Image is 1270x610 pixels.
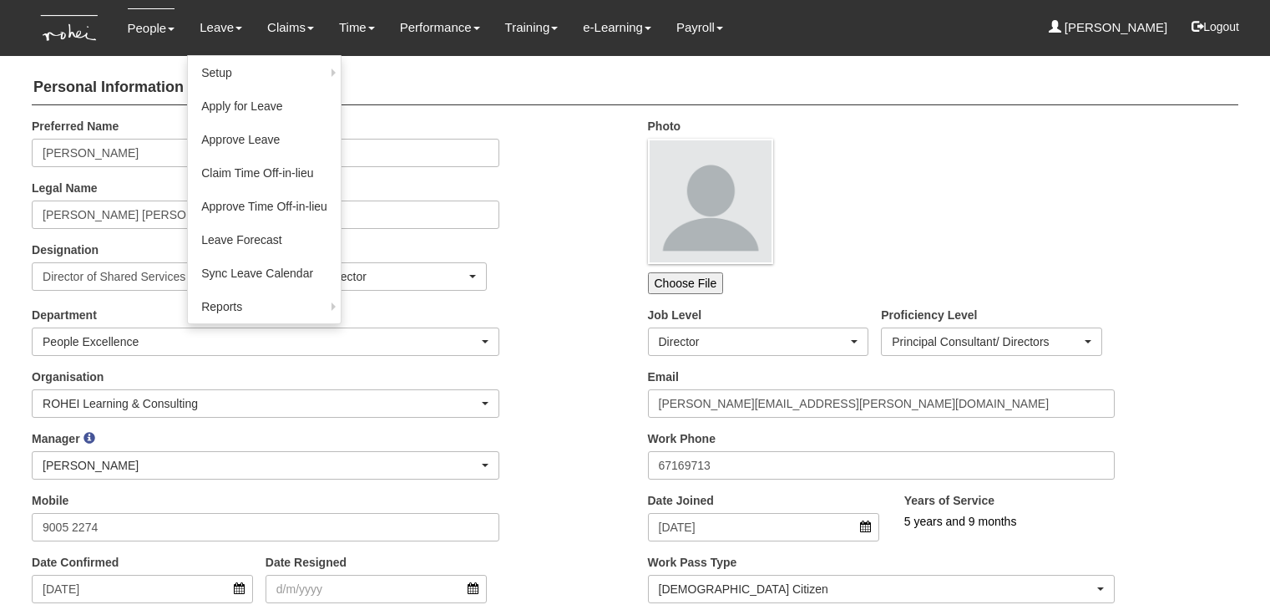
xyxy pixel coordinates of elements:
[648,328,869,356] button: Director
[128,8,175,48] a: People
[1049,8,1168,47] a: [PERSON_NAME]
[266,575,487,603] input: d/m/yyyy
[659,333,848,350] div: Director
[32,369,104,385] label: Organisation
[188,223,341,257] a: Leave Forecast
[43,333,478,350] div: People Excellence
[188,156,341,190] a: Claim Time Off-in-lieu
[505,8,559,47] a: Training
[188,190,341,223] a: Approve Time Off-in-lieu
[32,389,499,418] button: ROHEI Learning & Consulting
[881,328,1102,356] button: Principal Consultant/ Directors
[188,89,341,123] a: Apply for Leave
[648,118,681,135] label: Photo
[648,575,1116,603] button: [DEMOGRAPHIC_DATA] Citizen
[32,118,119,135] label: Preferred Name
[892,333,1081,350] div: Principal Consultant/ Directors
[339,8,375,47] a: Time
[188,56,341,89] a: Setup
[32,71,1238,105] h4: Personal Information
[188,290,341,323] a: Reports
[266,262,487,291] button: HR/FIN - Director
[648,272,724,294] input: Choose File
[659,581,1095,597] div: [DEMOGRAPHIC_DATA] Citizen
[904,492,994,509] label: Years of Service
[32,430,80,447] label: Manager
[43,395,478,412] div: ROHEI Learning & Consulting
[648,554,737,571] label: Work Pass Type
[648,430,716,447] label: Work Phone
[200,8,242,47] a: Leave
[276,268,466,285] div: HR/FIN - Director
[32,307,97,323] label: Department
[881,307,977,323] label: Proficiency Level
[648,513,879,541] input: d/m/yyyy
[1180,7,1251,47] button: Logout
[32,554,119,571] label: Date Confirmed
[32,328,499,356] button: People Excellence
[267,8,314,47] a: Claims
[648,307,702,323] label: Job Level
[904,513,1187,530] div: 5 years and 9 months
[266,554,347,571] label: Date Resigned
[43,457,478,474] div: [PERSON_NAME]
[648,139,773,264] img: profile.png
[32,180,98,196] label: Legal Name
[648,369,679,385] label: Email
[1200,543,1253,593] iframe: chat widget
[400,8,480,47] a: Performance
[32,241,99,258] label: Designation
[188,257,341,290] a: Sync Leave Calendar
[188,123,341,156] a: Approve Leave
[648,492,714,509] label: Date Joined
[32,575,253,603] input: d/m/yyyy
[32,451,499,480] button: [PERSON_NAME]
[583,8,651,47] a: e-Learning
[676,8,723,47] a: Payroll
[32,492,68,509] label: Mobile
